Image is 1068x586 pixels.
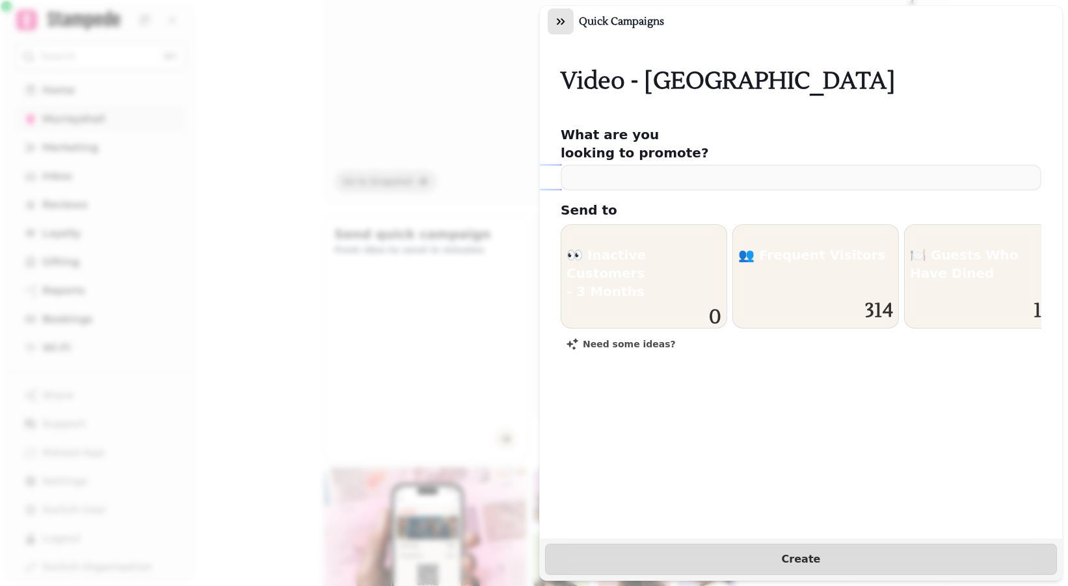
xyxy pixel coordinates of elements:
h3: Quick Campaigns [579,14,669,29]
h1: Video - [GEOGRAPHIC_DATA] [561,37,1041,94]
h2: 👥 Frequent Visitors [738,246,885,264]
h2: 👀 Inactive Customers - 3 Months [567,246,727,300]
button: 👥 Frequent Visitors314 [732,224,899,328]
span: Create [561,554,1041,565]
h2: What are you looking to promote? [561,126,810,162]
h1: 0 [709,306,721,329]
button: Need some ideas? [555,334,686,354]
button: Create [545,544,1057,575]
button: 👀 Inactive Customers - 3 Months0 [561,224,727,328]
span: Need some ideas? [583,340,676,349]
h1: 104 [1034,299,1065,323]
h2: Send to [561,201,810,219]
h1: 314 [865,299,893,323]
